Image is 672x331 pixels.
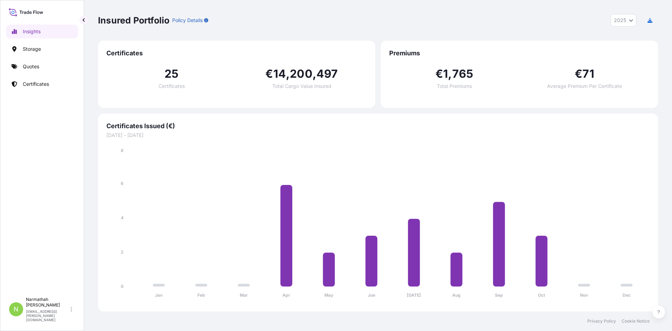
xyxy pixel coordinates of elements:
span: N [14,306,19,313]
span: € [435,68,443,80]
a: Certificates [6,77,78,91]
p: [EMAIL_ADDRESS][PERSON_NAME][DOMAIN_NAME] [26,309,69,322]
span: Certificates [159,84,185,89]
a: Storage [6,42,78,56]
span: € [265,68,273,80]
p: Quotes [23,63,39,70]
p: Storage [23,46,41,53]
tspan: 6 [121,181,124,186]
a: Privacy Policy [587,318,616,324]
tspan: Dec [623,292,631,298]
span: 200 [290,68,313,80]
p: Narmathah [PERSON_NAME] [26,297,69,308]
span: 14 [273,68,286,80]
p: Policy Details [172,17,203,24]
tspan: Feb [197,292,205,298]
span: Total Cargo Value Insured [272,84,331,89]
a: Cookie Notice [622,318,650,324]
tspan: May [324,292,334,298]
span: , [448,68,452,80]
tspan: Jun [368,292,375,298]
span: € [575,68,582,80]
p: Certificates [23,81,49,88]
span: 765 [452,68,474,80]
button: Year Selector [611,14,636,27]
a: Insights [6,25,78,39]
tspan: Sep [495,292,503,298]
span: 71 [582,68,594,80]
p: Insights [23,28,41,35]
span: , [313,68,316,80]
tspan: Aug [452,292,461,298]
span: 2025 [614,17,626,24]
span: Certificates Issued (€) [106,122,650,130]
tspan: Mar [240,292,248,298]
span: 25 [164,68,178,80]
tspan: Oct [538,292,545,298]
p: Insured Portfolio [98,15,169,26]
tspan: 8 [121,148,124,153]
span: Average Premium Per Certificate [547,84,622,89]
tspan: Apr [282,292,290,298]
tspan: Jan [155,292,162,298]
a: Quotes [6,60,78,74]
span: Premiums [389,49,650,57]
span: Certificates [106,49,367,57]
span: [DATE] - [DATE] [106,132,650,139]
tspan: Nov [580,292,588,298]
tspan: 2 [121,249,124,255]
tspan: [DATE] [407,292,421,298]
span: 497 [316,68,338,80]
span: , [286,68,290,80]
span: Total Premiums [437,84,472,89]
tspan: 4 [121,215,124,220]
tspan: 0 [121,284,124,289]
span: 1 [443,68,448,80]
